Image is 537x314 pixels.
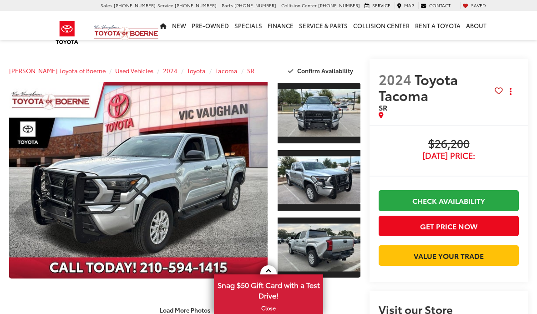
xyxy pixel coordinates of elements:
[169,11,189,40] a: New
[50,18,84,47] img: Toyota
[379,190,519,211] a: Check Availability
[283,63,361,79] button: Confirm Availability
[296,11,350,40] a: Service & Parts: Opens in a new tab
[187,66,206,75] a: Toyota
[297,66,353,75] span: Confirm Availability
[215,66,238,75] a: Tacoma
[9,82,268,279] a: Expand Photo 0
[379,69,411,89] span: 2024
[175,2,217,9] span: [PHONE_NUMBER]
[510,88,512,95] span: dropdown dots
[379,102,387,112] span: SR
[362,2,393,9] a: Service
[189,11,232,40] a: Pre-Owned
[379,137,519,151] span: $26,200
[278,217,360,279] a: Expand Photo 3
[277,89,361,137] img: 2024 Toyota Tacoma SR
[277,157,361,204] img: 2024 Toyota Tacoma SR
[372,2,390,9] span: Service
[222,2,233,9] span: Parts
[379,69,458,105] span: Toyota Tacoma
[379,216,519,236] button: Get Price Now
[278,149,360,212] a: Expand Photo 2
[463,11,489,40] a: About
[460,2,488,9] a: My Saved Vehicles
[278,82,360,144] a: Expand Photo 1
[114,2,156,9] span: [PHONE_NUMBER]
[157,2,173,9] span: Service
[379,151,519,160] span: [DATE] Price:
[232,11,265,40] a: Specials
[503,84,519,100] button: Actions
[157,11,169,40] a: Home
[418,2,453,9] a: Contact
[234,2,276,9] span: [PHONE_NUMBER]
[412,11,463,40] a: Rent a Toyota
[471,2,486,9] span: Saved
[318,2,360,9] span: [PHONE_NUMBER]
[429,2,451,9] span: Contact
[395,2,416,9] a: Map
[9,66,106,75] a: [PERSON_NAME] Toyota of Boerne
[265,11,296,40] a: Finance
[215,275,322,303] span: Snag $50 Gift Card with a Test Drive!
[101,2,112,9] span: Sales
[379,245,519,266] a: Value Your Trade
[247,66,254,75] a: SR
[281,2,317,9] span: Collision Center
[6,81,270,279] img: 2024 Toyota Tacoma SR
[94,25,159,41] img: Vic Vaughan Toyota of Boerne
[350,11,412,40] a: Collision Center
[115,66,153,75] a: Used Vehicles
[163,66,177,75] a: 2024
[277,223,361,271] img: 2024 Toyota Tacoma SR
[404,2,414,9] span: Map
